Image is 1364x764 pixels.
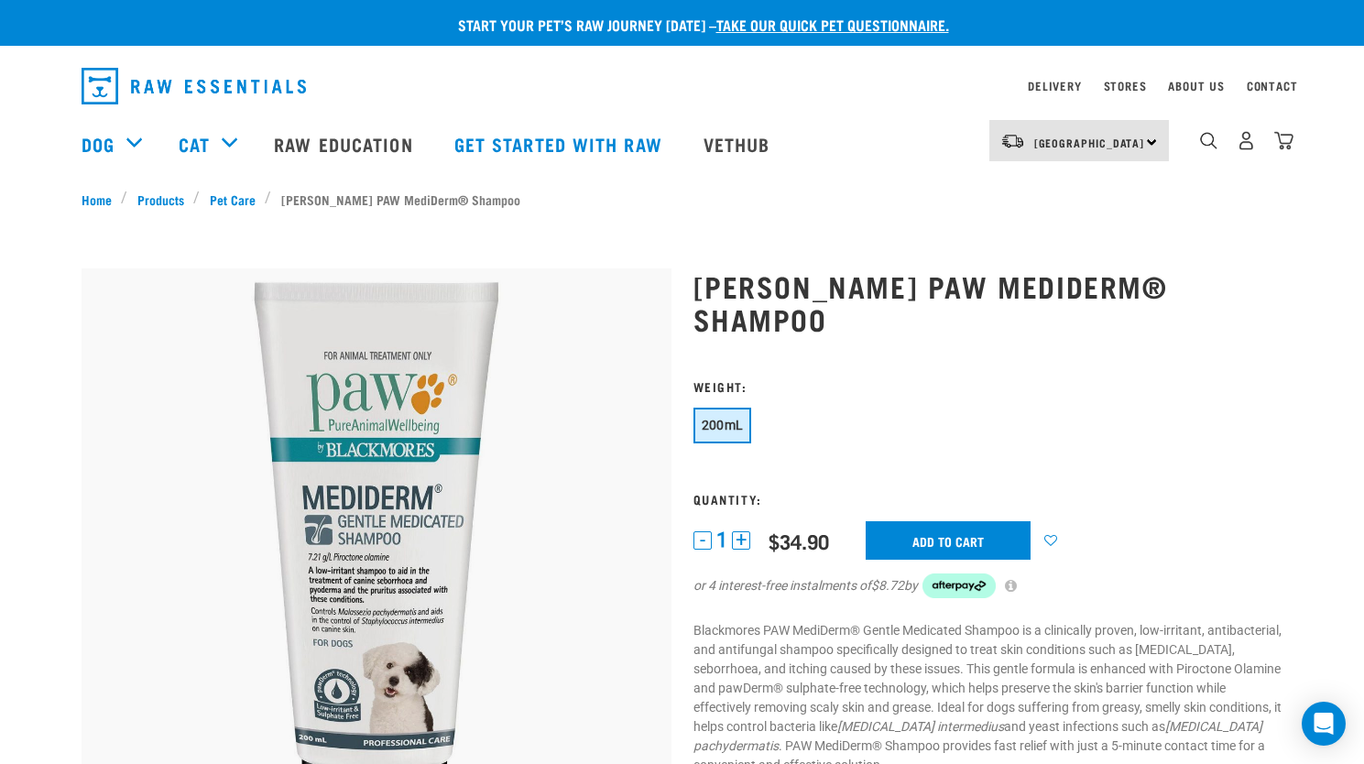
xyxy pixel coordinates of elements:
[1237,131,1256,150] img: user.png
[82,190,122,209] a: Home
[256,107,435,180] a: Raw Education
[693,269,1283,335] h1: [PERSON_NAME] PAW MediDerm® Shampoo
[871,576,904,595] span: $8.72
[693,408,752,443] button: 200mL
[67,60,1298,112] nav: dropdown navigation
[716,530,727,550] span: 1
[1168,82,1224,89] a: About Us
[866,521,1031,560] input: Add to cart
[200,190,265,209] a: Pet Care
[693,573,1283,599] div: or 4 interest-free instalments of by
[693,719,1262,753] em: [MEDICAL_DATA] pachydermatis
[922,573,996,599] img: Afterpay
[693,531,712,550] button: -
[1104,82,1147,89] a: Stores
[82,68,306,104] img: Raw Essentials Logo
[693,379,1283,393] h3: Weight:
[1200,132,1217,149] img: home-icon-1@2x.png
[732,531,750,550] button: +
[436,107,685,180] a: Get started with Raw
[1034,139,1145,146] span: [GEOGRAPHIC_DATA]
[1028,82,1081,89] a: Delivery
[685,107,793,180] a: Vethub
[693,492,1283,506] h3: Quantity:
[1247,82,1298,89] a: Contact
[82,190,1283,209] nav: breadcrumbs
[82,130,115,158] a: Dog
[716,20,949,28] a: take our quick pet questionnaire.
[1302,702,1346,746] div: Open Intercom Messenger
[179,130,210,158] a: Cat
[837,719,1004,734] em: [MEDICAL_DATA] intermedius
[702,418,744,432] span: 200mL
[1000,133,1025,149] img: van-moving.png
[1274,131,1293,150] img: home-icon@2x.png
[769,529,829,552] div: $34.90
[127,190,193,209] a: Products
